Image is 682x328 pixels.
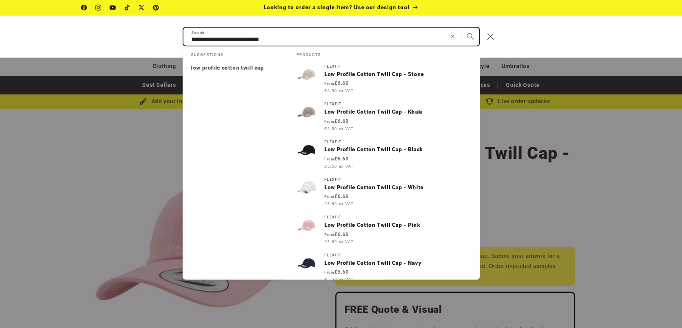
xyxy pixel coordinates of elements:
strong: £6.60 [324,156,349,162]
div: Flexfit [324,215,471,220]
button: Search [461,28,479,45]
strong: £6.60 [324,194,349,199]
span: £5.50 ex VAT [324,276,354,282]
div: Flexfit [324,102,471,106]
a: FlexfitLow Profile Cotton Twill Cap - Stone From£6.60 £5.50 ex VAT [288,60,479,98]
a: FlexfitLow Profile Cotton Twill Cap - Navy From£6.60 £5.50 ex VAT [288,249,479,287]
span: From [324,233,334,237]
p: Low Profile Cotton Twill Cap - Black [324,146,471,153]
span: Looking to order a single item? Use our design tool [264,4,410,10]
span: £5.50 ex VAT [324,201,354,207]
a: low profile cotton twill cap [183,60,288,76]
span: From [324,157,334,161]
strong: £6.60 [324,269,349,275]
p: Low Profile Cotton Twill Cap - Stone [324,71,471,78]
a: FlexfitLow Profile Cotton Twill Cap - Black From£6.60 £5.50 ex VAT [288,136,479,174]
span: £5.50 ex VAT [324,239,354,245]
strong: £6.60 [324,118,349,124]
span: From [324,195,334,199]
div: Flexfit [324,64,471,69]
img: Low Profile Cotton Twill Cap - Pink [296,215,316,235]
img: Low Profile Cotton Twill Cap - Black [296,140,316,160]
span: From [324,82,334,86]
img: Low Profile Cotton Twill Cap - Khaki [296,102,316,122]
a: FlexfitLow Profile Cotton Twill Cap - Pink From£6.60 £5.50 ex VAT [288,211,479,249]
p: Low Profile Cotton Twill Cap - Khaki [324,108,471,116]
p: Low Profile Cotton Twill Cap - Navy [324,260,471,267]
div: Flexfit [324,178,471,182]
span: £5.50 ex VAT [324,163,354,169]
div: Flexfit [324,253,471,258]
button: Close [481,28,499,45]
span: £5.50 ex VAT [324,88,354,94]
div: Flexfit [324,140,471,144]
mark: low profile cotton twill cap [191,64,264,71]
h2: Products [296,46,471,61]
strong: £6.60 [324,80,349,86]
img: Low Profile Cotton Twill Cap - White [296,178,316,198]
a: FlexfitLow Profile Cotton Twill Cap - White From£6.60 £5.50 ex VAT [288,174,479,211]
a: FlexfitLow Profile Cotton Twill Cap - Khaki From£6.60 £5.50 ex VAT [288,98,479,136]
button: Clear search term [444,28,461,45]
h2: Suggestions [191,46,280,61]
strong: £6.60 [324,232,349,237]
span: £5.50 ex VAT [324,126,354,132]
img: Low Profile Cotton Twill Cap - Navy [296,253,316,273]
p: Low Profile Cotton Twill Cap - White [324,184,471,191]
iframe: Chat Widget [642,290,682,328]
img: Low Profile Cotton Twill Cap - Stone [296,64,316,84]
p: Low Profile Cotton Twill Cap - Pink [324,222,471,229]
span: From [324,120,334,124]
span: From [324,270,334,274]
